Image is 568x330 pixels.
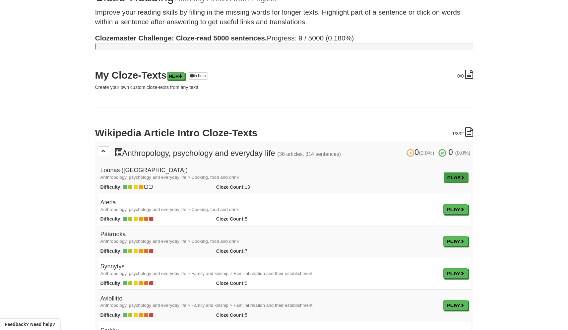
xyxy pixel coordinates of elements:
a: Play [443,300,468,310]
small: Anthropology, psychology and everyday life > Family and kinship > Familial relation and their est... [100,303,313,308]
h4: Lounas ([GEOGRAPHIC_DATA]) [100,167,438,180]
h4: Ateria [100,199,438,213]
strong: Clozemaster Challenge: Cloze-read 5000 sentences. [95,34,267,42]
strong: Cloze Count: [216,216,245,222]
small: (0.0%) [455,150,471,156]
h4: Synnytys [100,263,438,277]
a: Play [444,172,468,182]
span: Open feedback widget [5,321,55,328]
a: Play [443,204,468,214]
span: 0 [449,148,453,157]
strong: Difficulty: [100,216,122,222]
div: 13 [211,184,298,190]
small: (0.0%) [419,150,434,156]
div: 5 [211,312,298,318]
div: /332 [452,127,473,137]
strong: Cloze Count: [216,312,245,318]
span: 0 [407,148,436,157]
p: Improve your reading skills by filling in the missing words for longer texts. Highlight part of a... [95,7,473,27]
strong: Difficulty: [100,312,122,318]
a: in beta [188,72,208,80]
strong: Difficulty: [100,184,122,190]
strong: Difficulty: [100,248,122,254]
h4: Pääruoka [100,231,438,244]
h3: Anthropology, psychology and everyday life [114,148,471,158]
small: Anthropology, psychology and everyday life > Cooking, food and drink [100,207,239,212]
p: Create your own custom cloze-texts from any text! [95,84,473,91]
h4: Avioliitto [100,296,438,309]
strong: Cloze Count: [216,248,245,254]
a: New [167,72,185,80]
small: Anthropology, psychology and everyday life > Cooking, food and drink [100,239,239,244]
strong: Cloze Count: [216,281,245,286]
strong: Cloze Count: [216,184,245,190]
a: Play [443,236,468,246]
span: 0 [457,73,460,79]
h2: My Cloze-Texts [95,70,473,81]
div: 5 [211,216,298,222]
small: Anthropology, psychology and everyday life > Cooking, food and drink [100,175,239,180]
span: Progress: 9 / 5000 (0.180%) [95,34,354,42]
h2: Wikipedia Article Intro Cloze-Texts [95,127,473,138]
span: 1 [452,131,455,136]
small: (36 articles, 314 sentences) [277,151,341,157]
div: 7 [211,248,298,254]
div: /0 [457,70,473,79]
small: Anthropology, psychology and everyday life > Family and kinship > Familial relation and their est... [100,271,313,276]
div: 5 [211,280,298,287]
strong: Difficulty: [100,281,122,286]
a: Play [443,268,468,278]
